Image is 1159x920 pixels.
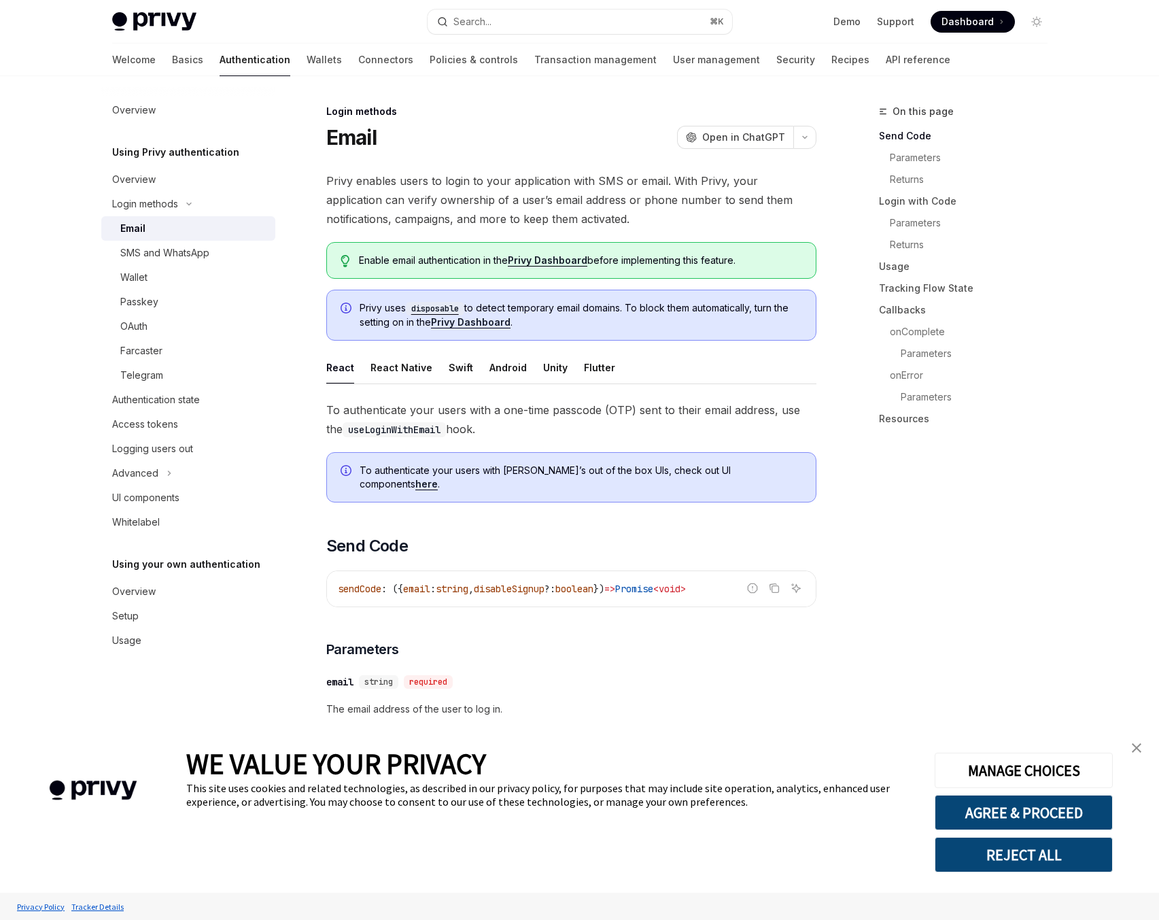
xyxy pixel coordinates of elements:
code: useLoginWithEmail [343,422,446,437]
a: Privacy Policy [14,895,68,919]
a: Welcome [112,44,156,76]
a: Returns [879,234,1058,256]
div: Wallet [120,269,148,286]
a: Privy Dashboard [431,316,511,328]
a: Callbacks [879,299,1058,321]
a: Passkey [101,290,275,314]
a: Overview [101,167,275,192]
span: ⌘ K [710,16,724,27]
span: Parameters [326,640,399,659]
span: : ({ [381,583,403,595]
div: Android [489,352,527,384]
div: Access tokens [112,416,178,432]
a: Authentication state [101,388,275,412]
button: Open search [428,10,732,34]
a: User management [673,44,760,76]
a: Access tokens [101,412,275,437]
a: onError [879,364,1058,386]
a: Wallets [307,44,342,76]
a: close banner [1123,734,1150,762]
span: void [659,583,680,595]
a: Basics [172,44,203,76]
div: Overview [112,583,156,600]
button: MANAGE CHOICES [935,753,1113,788]
span: }) [593,583,604,595]
a: Wallet [101,265,275,290]
svg: Info [341,303,354,316]
a: API reference [886,44,950,76]
div: Logging users out [112,441,193,457]
span: email [403,583,430,595]
span: > [680,583,686,595]
span: To authenticate your users with a one-time passcode (OTP) sent to their email address, use the hook. [326,401,816,439]
img: company logo [20,761,166,820]
span: Dashboard [941,15,994,29]
span: : [430,583,436,595]
a: UI components [101,485,275,510]
h5: Using Privy authentication [112,144,239,160]
div: Setup [112,608,139,624]
span: On this page [893,103,954,120]
button: Ask AI [787,579,805,597]
div: OAuth [120,318,148,335]
div: Passkey [120,294,158,310]
a: Parameters [879,147,1058,169]
code: disposable [406,302,464,316]
a: Logging users out [101,437,275,461]
a: disposable [406,302,464,313]
span: ?: [544,583,555,595]
h1: Email [326,125,377,150]
div: Login methods [326,105,816,118]
button: Toggle dark mode [1026,11,1048,33]
span: Enable email authentication in the before implementing this feature. [359,254,801,267]
div: Telegram [120,367,163,384]
a: Overview [101,579,275,604]
a: Policies & controls [430,44,518,76]
a: Returns [879,169,1058,190]
div: Advanced [112,465,158,481]
a: Authentication [220,44,290,76]
div: Login methods [112,196,178,212]
h5: Using your own authentication [112,556,260,573]
span: boolean [555,583,593,595]
a: Email [101,216,275,241]
a: Login with Code [879,190,1058,212]
img: close banner [1132,743,1141,753]
div: React [326,352,354,384]
div: Swift [449,352,473,384]
span: , [468,583,474,595]
button: REJECT ALL [935,837,1113,872]
button: Toggle Login methods section [101,192,275,216]
a: Tracker Details [68,895,127,919]
a: Usage [101,628,275,653]
span: Privy enables users to login to your application with SMS or email. With Privy, your application ... [326,171,816,228]
span: disableSignup [474,583,544,595]
span: Send Code [326,535,409,557]
div: Whitelabel [112,514,160,530]
span: Open in ChatGPT [702,131,785,144]
button: Copy the contents from the code block [765,579,783,597]
a: Parameters [879,386,1058,408]
span: To authenticate your users with [PERSON_NAME]’s out of the box UIs, check out UI components . [360,464,802,491]
a: Dashboard [931,11,1015,33]
a: OAuth [101,314,275,339]
div: Authentication state [112,392,200,408]
span: string [364,677,393,687]
span: => [604,583,615,595]
span: string [436,583,468,595]
div: Email [120,220,145,237]
span: sendCode [338,583,381,595]
a: Overview [101,98,275,122]
img: light logo [112,12,196,31]
div: Unity [543,352,568,384]
button: Report incorrect code [744,579,761,597]
div: required [404,675,453,689]
a: Support [877,15,914,29]
span: The email address of the user to log in. [326,701,816,717]
a: Parameters [879,343,1058,364]
div: UI components [112,490,179,506]
span: Privy uses to detect temporary email domains. To block them automatically, turn the setting on in... [360,301,802,329]
a: Tracking Flow State [879,277,1058,299]
a: Recipes [831,44,869,76]
div: Usage [112,632,141,649]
